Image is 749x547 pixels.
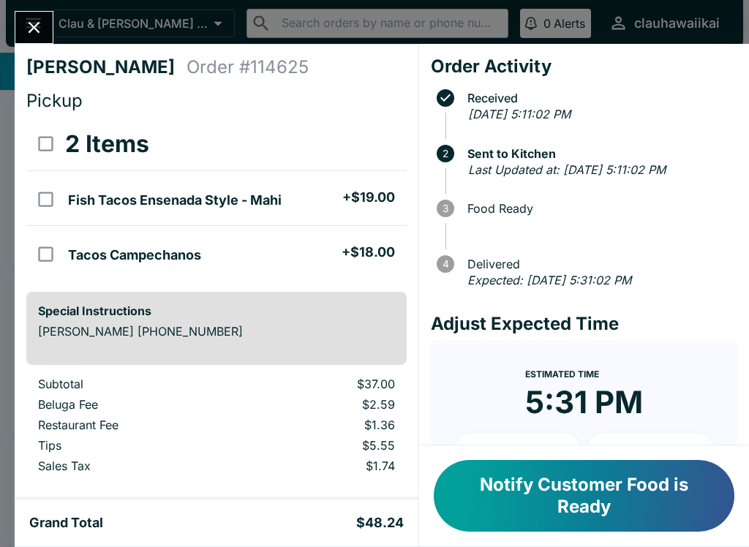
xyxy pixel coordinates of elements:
p: Beluga Fee [38,397,231,412]
em: Expected: [DATE] 5:31:02 PM [467,273,631,287]
span: Estimated Time [525,369,599,380]
h3: 2 Items [65,129,149,159]
p: $5.55 [255,438,395,453]
h4: Order Activity [431,56,737,78]
h5: Tacos Campechanos [68,246,201,264]
p: Restaurant Fee [38,418,231,432]
h6: Special Instructions [38,303,395,318]
h5: + $19.00 [342,189,395,206]
em: [DATE] 5:11:02 PM [468,107,571,121]
button: + 10 [454,433,581,469]
p: $37.00 [255,377,395,391]
h5: Fish Tacos Ensenada Style - Mahi [68,192,282,209]
h4: Adjust Expected Time [431,313,737,335]
span: Food Ready [460,202,737,215]
span: Delivered [460,257,737,271]
span: Pickup [26,90,83,111]
p: $2.59 [255,397,395,412]
button: Close [15,12,53,43]
text: 4 [442,258,448,270]
p: $1.74 [255,459,395,473]
h4: [PERSON_NAME] [26,56,187,78]
p: Sales Tax [38,459,231,473]
h5: $48.24 [356,514,404,532]
table: orders table [26,118,407,280]
text: 2 [443,148,448,159]
p: [PERSON_NAME] [PHONE_NUMBER] [38,324,395,339]
table: orders table [26,377,407,479]
time: 5:31 PM [525,383,643,421]
p: Tips [38,438,231,453]
text: 3 [443,203,448,214]
em: Last Updated at: [DATE] 5:11:02 PM [468,162,666,177]
button: + 20 [587,433,714,469]
p: Subtotal [38,377,231,391]
h4: Order # 114625 [187,56,309,78]
h5: Grand Total [29,514,103,532]
span: Received [460,91,737,105]
h5: + $18.00 [342,244,395,261]
button: Notify Customer Food is Ready [434,460,734,532]
p: $1.36 [255,418,395,432]
span: Sent to Kitchen [460,147,737,160]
